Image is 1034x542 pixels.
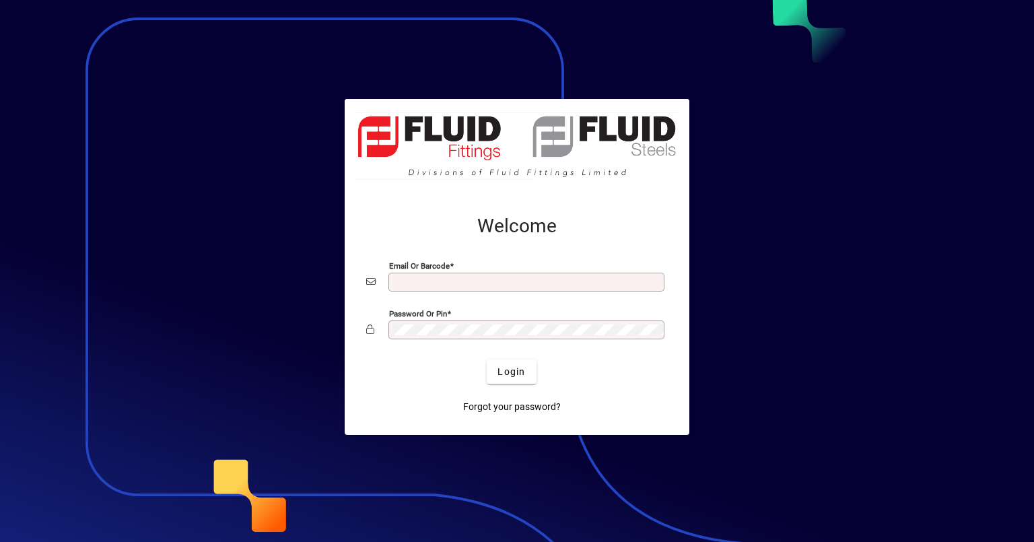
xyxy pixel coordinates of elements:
[487,360,536,384] button: Login
[497,365,525,379] span: Login
[458,395,566,419] a: Forgot your password?
[463,400,561,414] span: Forgot your password?
[366,215,668,238] h2: Welcome
[389,261,450,271] mat-label: Email or Barcode
[389,309,447,318] mat-label: Password or Pin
